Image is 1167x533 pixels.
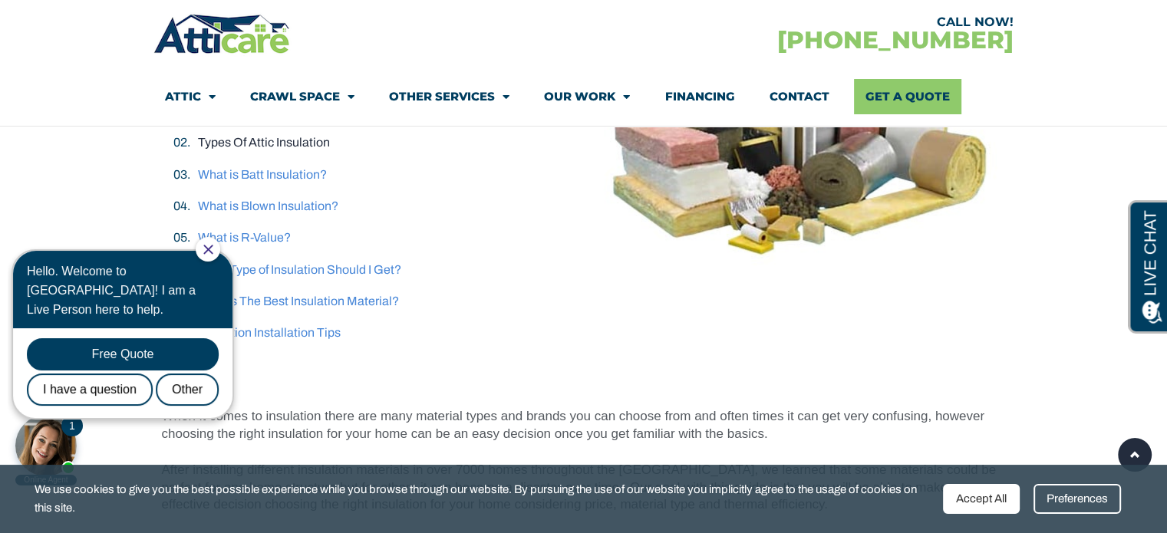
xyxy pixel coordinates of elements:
[162,462,997,512] span: After installing different insulation materials in over 7000 homes throughout the [GEOGRAPHIC_DAT...
[188,2,213,26] div: Close Chat
[8,239,69,250] div: Online Agent
[8,235,253,487] iframe: Chat Invitation
[198,168,327,181] a: What is Batt Insulation?
[196,294,399,308] a: What Is The Best Insulation Material?
[198,136,330,149] a: Types Of Attic Insulation
[162,409,985,440] span: When it comes to insulation there are many material types and brands you can choose from and ofte...
[38,12,124,31] span: Opens a chat window
[165,79,216,114] a: Attic
[196,9,206,19] a: Close Chat
[19,26,211,84] div: Hello. Welcome to [GEOGRAPHIC_DATA]! I am a Live Person here to help.
[19,103,211,135] div: Free Quote
[854,79,961,114] a: Get A Quote
[19,138,145,170] div: I have a question
[1033,484,1121,514] div: Preferences
[165,79,1001,114] nav: Menu
[35,480,931,518] span: We use cookies to give you the best possible experience while you browse through our website. By ...
[544,79,630,114] a: Our Work
[769,79,829,114] a: Contact
[943,484,1020,514] div: Accept All
[583,16,1013,28] div: CALL NOW!
[148,138,211,170] div: Other
[198,199,338,212] a: What is Blown Insulation?
[250,79,354,114] a: Crawl Space
[389,79,509,114] a: Other Services
[198,326,341,339] a: Insulation Installation Tips
[198,231,291,244] a: What is R-Value?
[198,263,401,276] a: What Type of Insulation Should I Get?
[664,79,734,114] a: Financing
